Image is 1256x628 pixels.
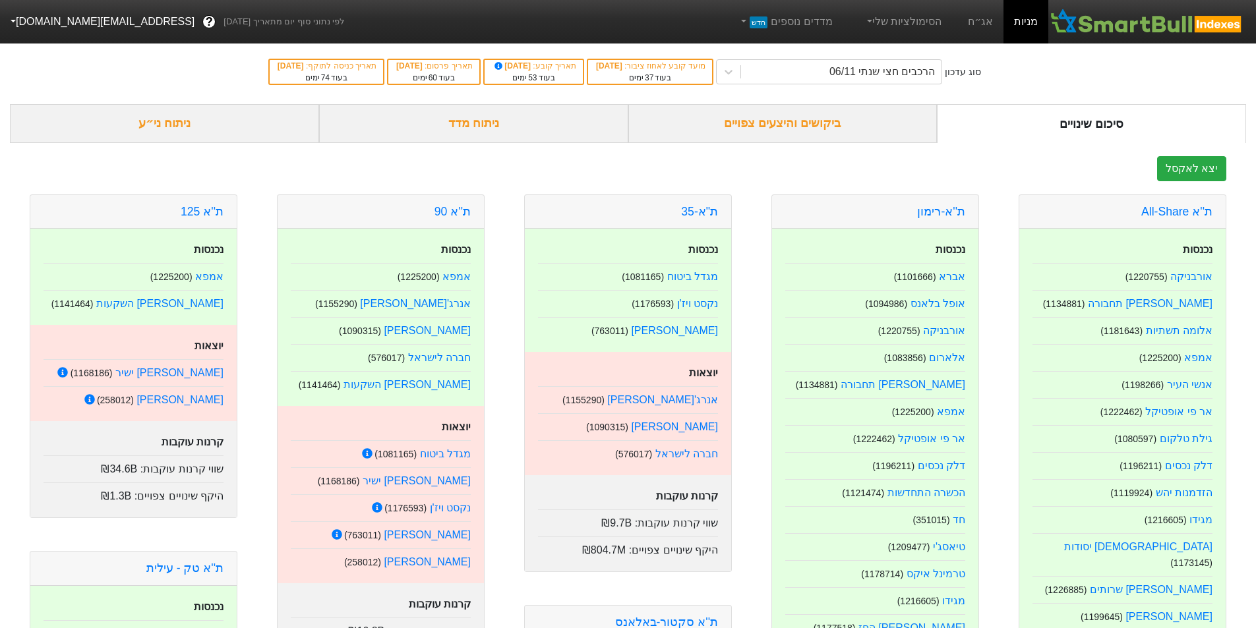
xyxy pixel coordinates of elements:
[1146,325,1212,336] a: אלומה תשתיות
[933,541,965,552] a: טיאסג'י
[923,325,965,336] a: אורבניקה
[319,104,628,143] div: ניתוח מדד
[861,569,903,579] small: ( 1178714 )
[655,448,718,459] a: חברה לישראל
[398,271,440,282] small: ( 1225200 )
[939,271,965,282] a: אברא
[344,530,381,540] small: ( 763011 )
[368,353,405,363] small: ( 576017 )
[645,73,653,82] span: 37
[1183,244,1212,255] strong: נכנסות
[591,326,628,336] small: ( 763011 )
[1167,379,1212,390] a: אנשי העיר
[865,299,907,309] small: ( 1094986 )
[622,271,664,282] small: ( 1081165 )
[1064,541,1212,552] a: [DEMOGRAPHIC_DATA] יסודות
[595,72,705,84] div: בעוד ימים
[582,544,626,556] span: ₪804.7M
[315,299,357,309] small: ( 1155290 )
[101,490,131,501] span: ₪1.3B
[601,517,632,528] span: ₪9.7B
[1184,352,1212,363] a: אמפא
[586,422,628,432] small: ( 1090315 )
[750,16,767,28] span: חדש
[1165,460,1212,471] a: דלק נכסים
[442,421,471,432] strong: יוצאות
[1189,514,1212,525] a: מגידו
[1170,557,1212,568] small: ( 1173145 )
[10,104,319,143] div: ניתוח ני״ע
[1100,407,1143,417] small: ( 1222462 )
[321,73,330,82] span: 74
[945,65,981,79] div: סוג עדכון
[842,488,884,498] small: ( 1121474 )
[917,205,965,218] a: ת''א-רימון
[1121,380,1164,390] small: ( 1198266 )
[677,298,719,309] a: נקסט ויז'ן
[162,436,224,447] strong: קרנות עוקבות
[1160,433,1212,444] a: גילת טלקום
[897,596,940,606] small: ( 1216605 )
[1114,434,1156,444] small: ( 1080597 )
[1125,611,1212,622] a: [PERSON_NAME]
[1045,585,1087,595] small: ( 1226885 )
[929,352,965,363] a: אלארום
[937,104,1246,143] div: סיכום שינויים
[853,434,895,444] small: ( 1222462 )
[420,448,471,459] a: מגדל ביטוח
[71,368,113,378] small: ( 1168186 )
[194,244,224,255] strong: נכנסות
[1110,488,1152,498] small: ( 1119924 )
[1120,461,1162,471] small: ( 1196211 )
[206,13,213,31] span: ?
[434,205,471,218] a: ת''א 90
[884,353,926,363] small: ( 1083856 )
[936,244,965,255] strong: נכנסות
[878,326,920,336] small: ( 1220755 )
[224,15,344,28] span: לפי נתוני סוף יום מתאריך [DATE]
[942,595,965,606] a: מגידו
[918,460,965,471] a: דלק נכסים
[859,9,947,35] a: הסימולציות שלי
[44,455,224,477] div: שווי קרנות עוקבות :
[136,394,224,405] a: [PERSON_NAME]
[374,449,417,459] small: ( 1081165 )
[278,61,306,71] span: [DATE]
[872,461,914,471] small: ( 1196211 )
[1090,584,1212,595] a: [PERSON_NAME] שרותים
[360,298,471,309] a: אנרג'[PERSON_NAME]
[894,271,936,282] small: ( 1101666 )
[632,299,674,309] small: ( 1176593 )
[892,407,934,417] small: ( 1225200 )
[796,380,838,390] small: ( 1134881 )
[538,509,718,531] div: שווי קרנות עוקבות :
[538,536,718,558] div: היקף שינויים צפויים :
[344,557,381,567] small: ( 258012 )
[384,503,427,513] small: ( 1176593 )
[344,379,471,390] a: [PERSON_NAME] השקעות
[1125,271,1168,282] small: ( 1220755 )
[395,72,473,84] div: בעוד ימים
[681,205,718,218] a: ת"א-35
[631,421,718,432] a: [PERSON_NAME]
[887,487,965,498] a: הכשרה התחדשות
[339,326,381,336] small: ( 1090315 )
[667,271,718,282] a: מגדל ביטוח
[528,73,537,82] span: 53
[195,271,224,282] a: אמפא
[953,514,965,525] a: חד
[146,561,224,575] a: ת''א טק - עילית
[1145,406,1212,417] a: אר פי אופטיקל
[299,380,341,390] small: ( 1141464 )
[276,60,376,72] div: תאריך כניסה לתוקף :
[607,394,718,405] a: אנרג'[PERSON_NAME]
[1170,271,1212,282] a: אורבניקה
[194,601,224,612] strong: נכנסות
[1157,156,1226,181] button: יצא לאקסל
[888,542,930,552] small: ( 1209477 )
[493,61,533,71] span: [DATE]
[430,502,471,513] a: נקסט ויז'ן
[429,73,437,82] span: 60
[631,325,718,336] a: [PERSON_NAME]
[688,244,718,255] strong: נכנסות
